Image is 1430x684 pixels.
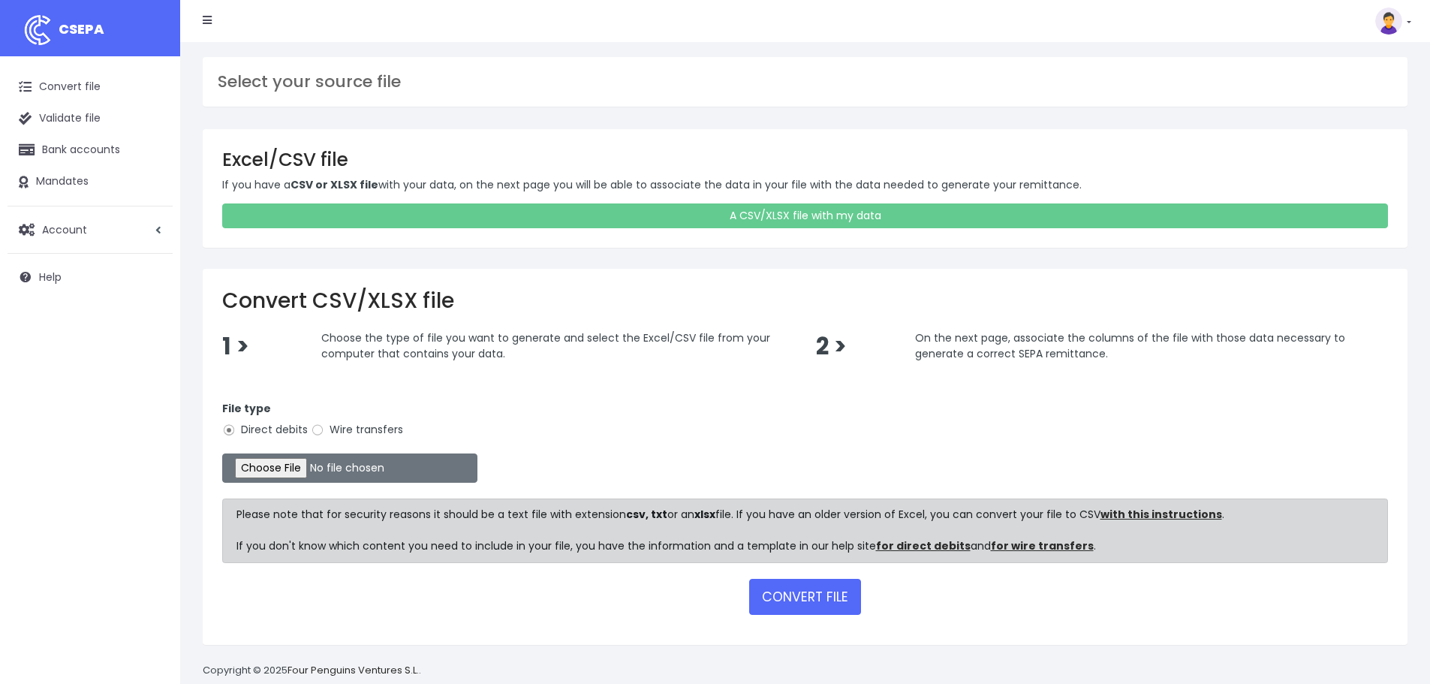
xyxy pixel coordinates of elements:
img: profile [1375,8,1402,35]
span: Account [42,221,87,237]
a: Validate file [8,103,173,134]
strong: File type [222,401,271,416]
a: Bank accounts [8,134,173,166]
a: A CSV/XLSX file with my data [222,203,1388,228]
div: Please note that for security reasons it should be a text file with extension or an file. If you ... [222,499,1388,563]
img: logo [19,11,56,49]
strong: CSV or XLSX file [291,177,378,192]
h3: Excel/CSV file [222,149,1388,170]
strong: xlsx [694,507,715,522]
span: On the next page, associate the columns of the file with those data necessary to generate a corre... [915,330,1345,361]
span: Help [39,269,62,284]
p: Copyright © 2025 . [203,663,421,679]
strong: csv, txt [626,507,667,522]
span: Choose the type of file you want to generate and select the Excel/CSV file from your computer tha... [321,330,770,361]
a: Account [8,214,173,246]
span: CSEPA [59,20,104,38]
h3: Select your source file [218,72,1392,92]
label: Wire transfers [311,422,403,438]
span: 2 > [816,330,847,363]
p: If you have a with your data, on the next page you will be able to associate the data in your fil... [222,176,1388,193]
a: Mandates [8,166,173,197]
a: for direct debits [876,538,971,553]
a: Convert file [8,71,173,103]
label: Direct debits [222,422,308,438]
a: for wire transfers [991,538,1094,553]
a: with this instructions [1100,507,1222,522]
h2: Convert CSV/XLSX file [222,288,1388,314]
a: Help [8,261,173,293]
span: 1 > [222,330,249,363]
button: CONVERT FILE [749,579,861,615]
a: Four Penguins Ventures S.L. [288,663,419,677]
